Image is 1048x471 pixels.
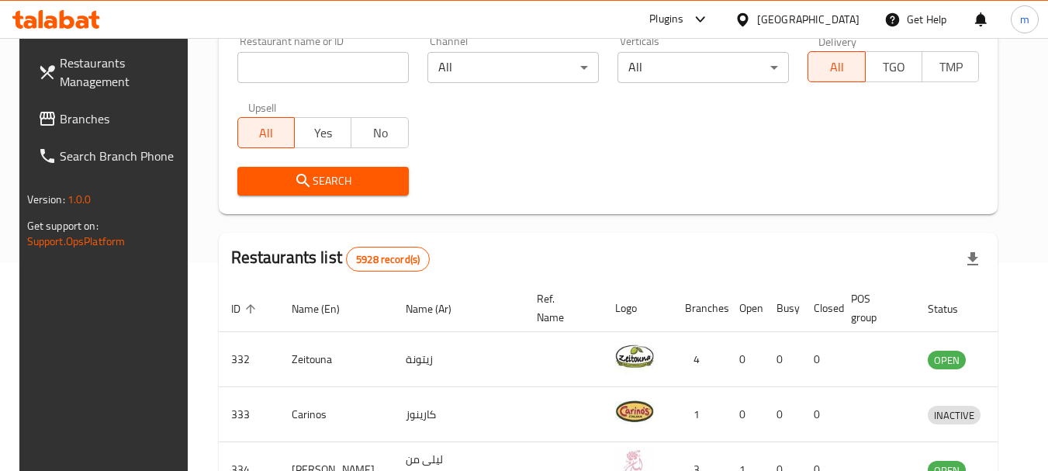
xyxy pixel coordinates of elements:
img: Zeitouna [615,337,654,376]
span: All [815,56,859,78]
button: All [808,51,865,82]
th: Logo [603,285,673,332]
span: ID [231,300,261,318]
div: [GEOGRAPHIC_DATA] [757,11,859,28]
span: POS group [851,289,897,327]
span: All [244,122,289,144]
td: 0 [727,387,764,442]
h2: Restaurants list [231,246,431,272]
span: m [1020,11,1029,28]
span: Restaurants Management [60,54,182,91]
div: Export file [954,241,991,278]
th: Busy [764,285,801,332]
td: 0 [764,332,801,387]
td: 0 [727,332,764,387]
span: Yes [301,122,345,144]
span: Ref. Name [537,289,584,327]
div: All [617,52,789,83]
span: Name (Ar) [406,300,472,318]
button: Search [237,167,409,196]
td: Zeitouna [279,332,393,387]
button: All [237,117,295,148]
th: Open [727,285,764,332]
span: 1.0.0 [67,189,92,210]
a: Branches [26,100,195,137]
div: Plugins [649,10,683,29]
span: Branches [60,109,182,128]
button: No [351,117,408,148]
a: Restaurants Management [26,44,195,100]
td: 1 [673,387,727,442]
td: 332 [219,332,279,387]
span: Search Branch Phone [60,147,182,165]
a: Search Branch Phone [26,137,195,175]
td: Carinos [279,387,393,442]
label: Delivery [818,36,857,47]
label: Upsell [248,102,277,113]
td: 0 [801,332,839,387]
span: 5928 record(s) [347,252,429,267]
div: Total records count [346,247,430,272]
span: No [358,122,402,144]
button: TGO [865,51,922,82]
span: Status [928,300,978,318]
span: TGO [872,56,916,78]
span: Version: [27,189,65,210]
span: Name (En) [292,300,360,318]
img: Carinos [615,392,654,431]
span: TMP [929,56,973,78]
td: 0 [801,387,839,442]
td: 333 [219,387,279,442]
th: Closed [801,285,839,332]
span: Search [250,171,396,191]
input: Search for restaurant name or ID.. [237,52,409,83]
button: TMP [922,51,979,82]
span: INACTIVE [928,407,981,424]
td: 4 [673,332,727,387]
div: All [427,52,599,83]
td: 0 [764,387,801,442]
td: زيتونة [393,332,524,387]
td: كارينوز [393,387,524,442]
a: Support.OpsPlatform [27,231,126,251]
th: Branches [673,285,727,332]
span: OPEN [928,352,966,369]
button: Yes [294,117,351,148]
span: Get support on: [27,216,99,236]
